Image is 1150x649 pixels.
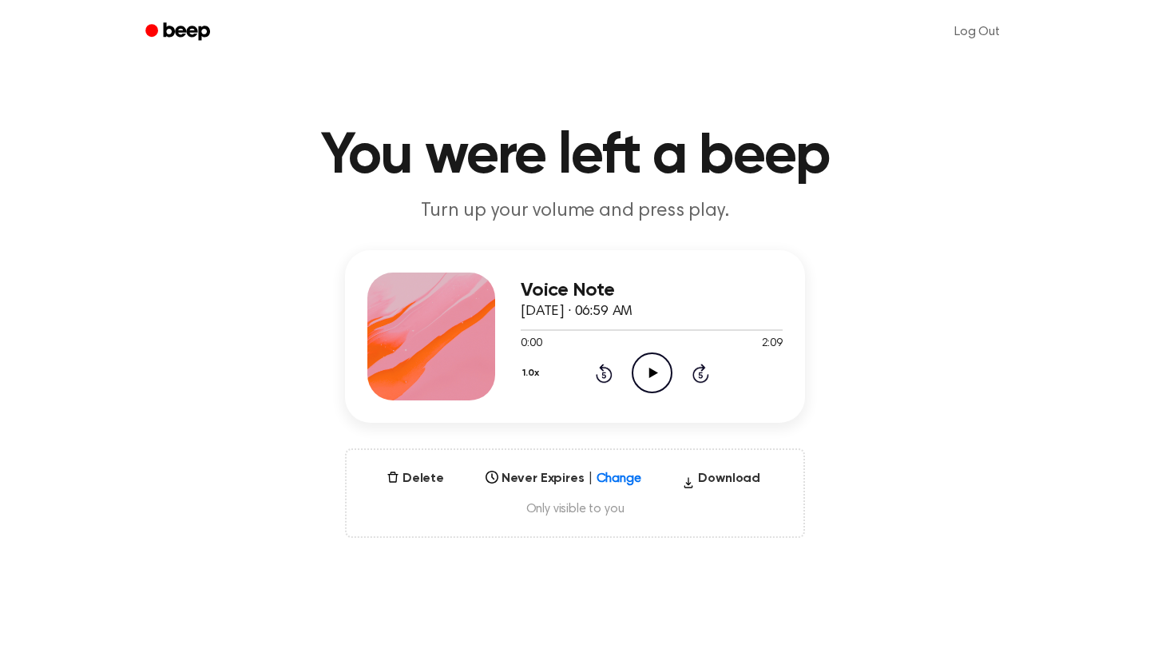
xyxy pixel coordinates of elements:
a: Beep [134,17,224,48]
button: Download [676,469,767,495]
button: Delete [380,469,450,488]
span: [DATE] · 06:59 AM [521,305,632,319]
span: Only visible to you [366,501,784,517]
span: 2:09 [762,336,783,352]
h3: Voice Note [521,280,783,301]
button: 1.0x [521,360,545,387]
a: Log Out [938,13,1016,51]
span: 0:00 [521,336,541,352]
p: Turn up your volume and press play. [268,198,882,225]
h1: You were left a beep [166,128,984,185]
